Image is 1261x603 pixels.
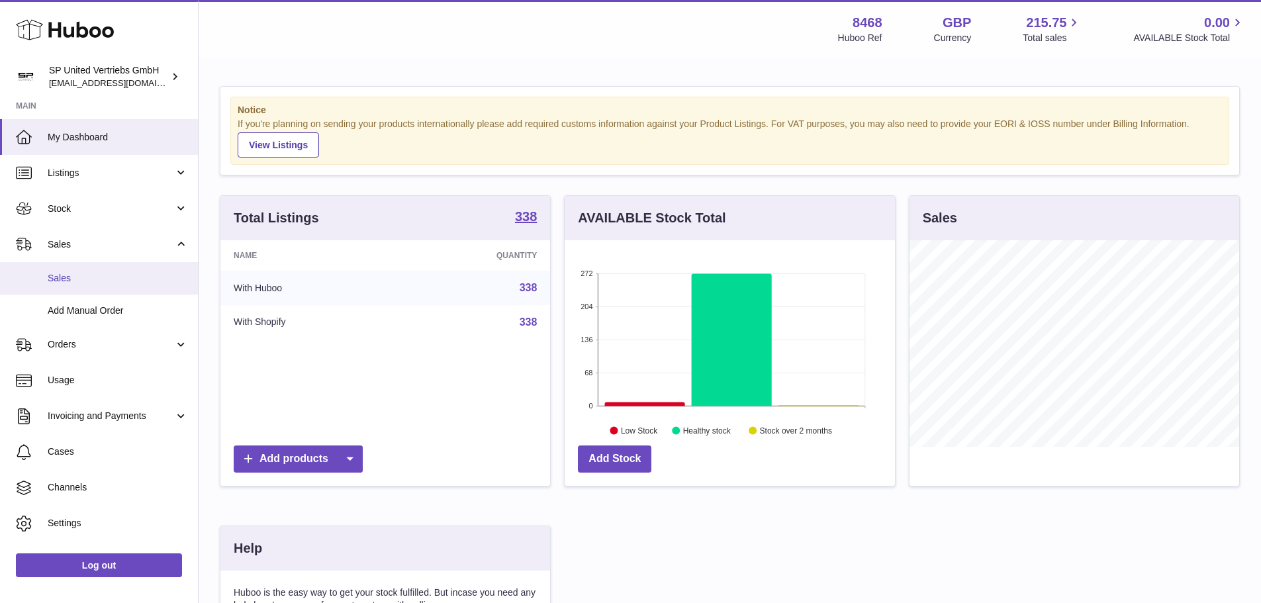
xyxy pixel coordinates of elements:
[1133,14,1245,44] a: 0.00 AVAILABLE Stock Total
[48,238,174,251] span: Sales
[48,131,188,144] span: My Dashboard
[48,445,188,458] span: Cases
[581,269,592,277] text: 272
[48,167,174,179] span: Listings
[48,272,188,285] span: Sales
[581,336,592,344] text: 136
[683,426,731,435] text: Healthy stock
[49,64,168,89] div: SP United Vertriebs GmbH
[585,369,593,377] text: 68
[923,209,957,227] h3: Sales
[1026,14,1066,32] span: 215.75
[16,553,182,577] a: Log out
[589,402,593,410] text: 0
[1023,14,1082,44] a: 215.75 Total sales
[515,210,537,226] a: 338
[238,118,1222,158] div: If you're planning on sending your products internationally please add required customs informati...
[238,132,319,158] a: View Listings
[234,539,262,557] h3: Help
[1133,32,1245,44] span: AVAILABLE Stock Total
[621,426,658,435] text: Low Stock
[49,77,195,88] span: [EMAIL_ADDRESS][DOMAIN_NAME]
[515,210,537,223] strong: 338
[220,240,398,271] th: Name
[943,14,971,32] strong: GBP
[16,67,36,87] img: internalAdmin-8468@internal.huboo.com
[1204,14,1230,32] span: 0.00
[220,305,398,340] td: With Shopify
[760,426,832,435] text: Stock over 2 months
[48,410,174,422] span: Invoicing and Payments
[1023,32,1082,44] span: Total sales
[838,32,882,44] div: Huboo Ref
[934,32,972,44] div: Currency
[48,203,174,215] span: Stock
[48,338,174,351] span: Orders
[520,316,537,328] a: 338
[48,517,188,530] span: Settings
[398,240,551,271] th: Quantity
[48,374,188,387] span: Usage
[520,282,537,293] a: 338
[48,304,188,317] span: Add Manual Order
[234,445,363,473] a: Add products
[578,445,651,473] a: Add Stock
[238,104,1222,116] strong: Notice
[220,271,398,305] td: With Huboo
[578,209,725,227] h3: AVAILABLE Stock Total
[234,209,319,227] h3: Total Listings
[853,14,882,32] strong: 8468
[581,302,592,310] text: 204
[48,481,188,494] span: Channels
